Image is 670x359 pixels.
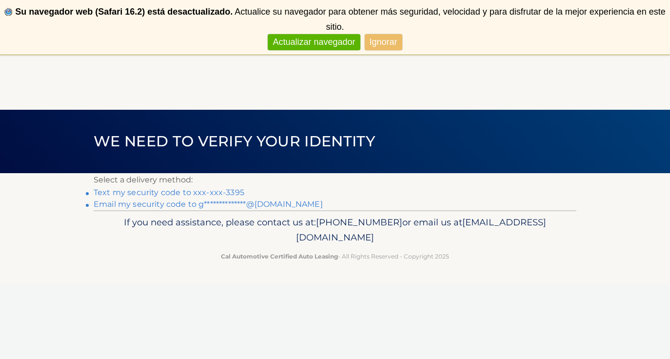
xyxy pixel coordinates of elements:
[316,217,402,228] span: [PHONE_NUMBER]
[100,251,570,261] p: - All Rights Reserved - Copyright 2025
[94,173,576,187] p: Select a delivery method:
[235,7,666,32] span: Actualice su navegador para obtener más seguridad, velocidad y para disfrutar de la mejor experie...
[100,215,570,246] p: If you need assistance, please contact us at: or email us at
[365,34,402,50] a: Ignorar
[268,34,360,50] a: Actualizar navegador
[94,188,244,197] a: Text my security code to xxx-xxx-3395
[94,132,375,150] span: We need to verify your identity
[221,253,338,260] strong: Cal Automotive Certified Auto Leasing
[15,7,233,17] b: Su navegador web (Safari 16.2) está desactualizado.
